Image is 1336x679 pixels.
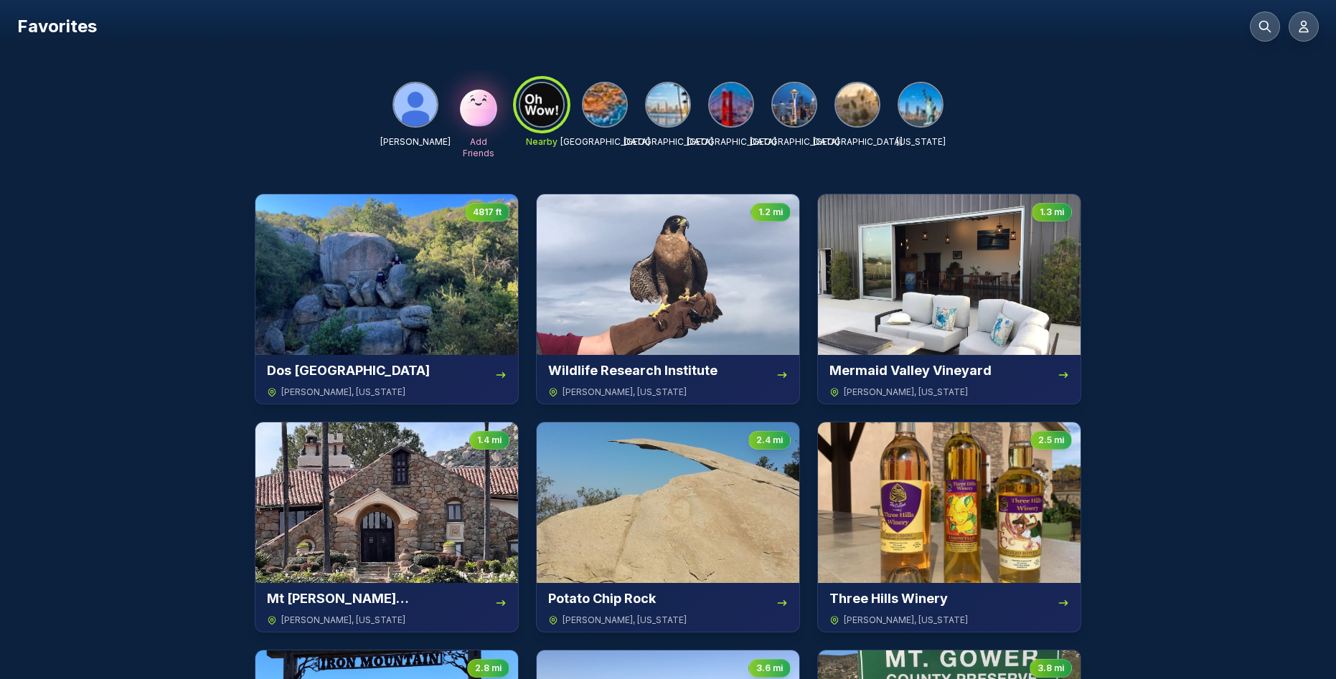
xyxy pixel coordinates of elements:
img: Los Angeles [836,83,879,126]
h3: Dos [GEOGRAPHIC_DATA] [267,361,430,381]
span: 2.5 mi [1038,435,1064,446]
p: [GEOGRAPHIC_DATA] [813,136,903,148]
span: 2.8 mi [475,663,502,674]
h3: Three Hills Winery [829,589,948,609]
h3: Potato Chip Rock [548,589,656,609]
img: Three Hills Winery [818,422,1081,583]
h3: Wildlife Research Institute [548,361,718,381]
h3: Mermaid Valley Vineyard [829,361,992,381]
span: [PERSON_NAME] , [US_STATE] [844,614,968,626]
img: Add Friends [456,82,502,128]
p: Add Friends [456,136,502,159]
p: [US_STATE] [896,136,946,148]
span: [PERSON_NAME] , [US_STATE] [563,614,687,626]
p: [GEOGRAPHIC_DATA] [560,136,650,148]
span: 3.6 mi [756,663,783,674]
img: San Francisco [710,83,753,126]
img: Potato Chip Rock [537,422,799,583]
img: Seattle [773,83,816,126]
p: [PERSON_NAME] [380,136,451,148]
p: [GEOGRAPHIC_DATA] [687,136,776,148]
img: Mt Woodson Amy Strong Castle [255,422,518,583]
img: Orange County [583,83,626,126]
img: Dos Picos County Park [255,194,518,355]
p: Nearby [526,136,558,148]
p: [GEOGRAPHIC_DATA] [624,136,713,148]
span: 1.4 mi [477,435,502,446]
span: 3.8 mi [1038,663,1064,674]
span: 1.3 mi [1040,206,1064,218]
span: [PERSON_NAME] , [US_STATE] [563,386,687,398]
span: [PERSON_NAME] , [US_STATE] [281,386,405,398]
span: [PERSON_NAME] , [US_STATE] [844,386,968,398]
img: Mermaid Valley Vineyard [818,194,1081,355]
span: 2.4 mi [756,435,783,446]
p: [GEOGRAPHIC_DATA] [750,136,839,148]
img: San Diego [646,83,690,126]
img: Wildlife Research Institute [537,194,799,355]
span: 1.2 mi [758,206,783,218]
h1: Favorites [17,15,97,38]
span: 4817 ft [473,206,502,218]
img: Matthew Miller [394,83,437,126]
span: [PERSON_NAME] , [US_STATE] [281,614,405,626]
h3: Mt [PERSON_NAME] [PERSON_NAME] Castle [267,589,495,609]
img: New York [899,83,942,126]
